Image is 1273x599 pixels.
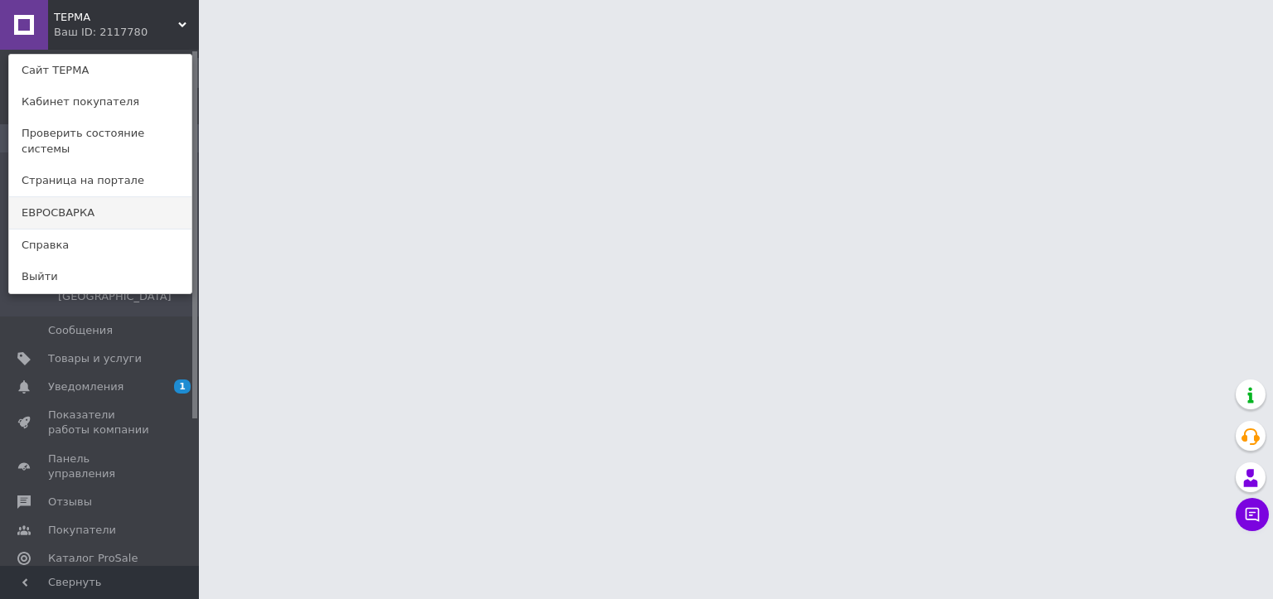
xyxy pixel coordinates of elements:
a: Страница на портале [9,165,191,196]
a: Кабинет покупателя [9,86,191,118]
span: Покупатели [48,523,116,538]
span: Отзывы [48,495,92,510]
span: Товары и услуги [48,351,142,366]
span: 1 [174,379,191,394]
span: Панель управления [48,452,153,481]
a: Проверить состояние системы [9,118,191,164]
div: Ваш ID: 2117780 [54,25,123,40]
span: Уведомления [48,379,123,394]
a: ЕВРОСВАРКА [9,197,191,229]
a: Справка [9,229,191,261]
span: ТЕРМА [54,10,178,25]
button: Чат с покупателем [1236,498,1269,531]
span: Сообщения [48,323,113,338]
a: Выйти [9,261,191,292]
span: Показатели работы компании [48,408,153,437]
a: Сайт ТЕРМА [9,55,191,86]
span: Каталог ProSale [48,551,138,566]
